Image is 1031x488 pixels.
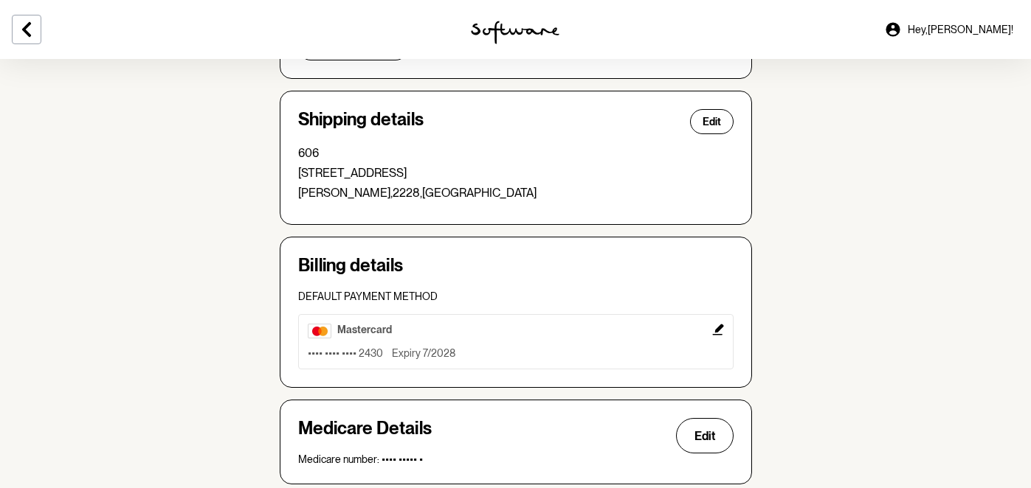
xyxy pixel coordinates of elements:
p: [PERSON_NAME] , 2228 , [GEOGRAPHIC_DATA] [298,186,734,200]
a: Hey,[PERSON_NAME]! [875,12,1022,47]
p: 606 [298,146,734,160]
span: Default payment method [298,290,438,302]
h4: Billing details [298,255,734,276]
img: mastercard.2d2867b1b222a5e6c6da.webp [308,324,331,338]
button: Edit [690,109,734,134]
img: software logo [471,21,559,44]
span: Edit [703,116,721,128]
p: •••• •••• •••• 2430 [308,347,383,360]
span: Hey, [PERSON_NAME] ! [908,24,1013,36]
span: Edit [694,429,715,443]
span: mastercard [337,324,392,335]
button: Edit [298,314,734,369]
h4: Medicare Details [298,418,432,453]
p: Medicare number: •••• ••••• • [298,453,734,466]
h4: Shipping details [298,109,424,134]
p: [STREET_ADDRESS] [298,166,734,180]
p: Expiry 7/2028 [392,347,455,360]
button: Edit [676,418,734,453]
